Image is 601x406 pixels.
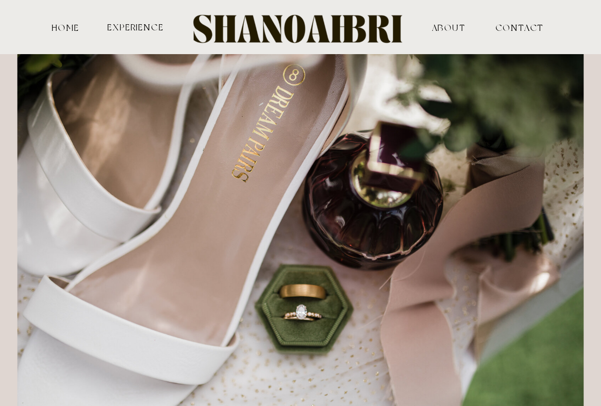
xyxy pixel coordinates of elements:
[106,22,165,31] a: experience
[50,23,81,31] a: HOME
[496,23,528,31] a: contact
[402,23,496,31] a: ABOUT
